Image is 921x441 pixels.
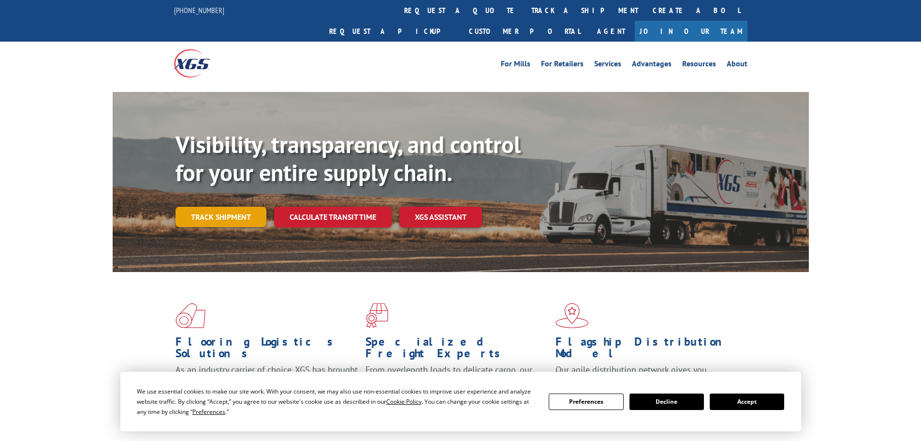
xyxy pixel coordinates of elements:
[462,21,587,42] a: Customer Portal
[556,364,733,387] span: Our agile distribution network gives you nationwide inventory management on demand.
[365,364,548,407] p: From overlength loads to delicate cargo, our experienced staff knows the best way to move your fr...
[632,60,672,71] a: Advantages
[175,129,521,187] b: Visibility, transparency, and control for your entire supply chain.
[635,21,747,42] a: Join Our Team
[322,21,462,42] a: Request a pickup
[549,394,623,410] button: Preferences
[682,60,716,71] a: Resources
[137,386,537,417] div: We use essential cookies to make our site work. With your consent, we may also use non-essential ...
[365,303,388,328] img: xgs-icon-focused-on-flooring-red
[175,364,358,398] span: As an industry carrier of choice, XGS has brought innovation and dedication to flooring logistics...
[556,303,589,328] img: xgs-icon-flagship-distribution-model-red
[192,408,225,416] span: Preferences
[556,336,738,364] h1: Flagship Distribution Model
[175,336,358,364] h1: Flooring Logistics Solutions
[501,60,530,71] a: For Mills
[274,207,392,228] a: Calculate transit time
[727,60,747,71] a: About
[120,372,801,431] div: Cookie Consent Prompt
[174,5,224,15] a: [PHONE_NUMBER]
[710,394,784,410] button: Accept
[587,21,635,42] a: Agent
[594,60,621,71] a: Services
[629,394,704,410] button: Decline
[399,207,482,228] a: XGS ASSISTANT
[386,397,422,406] span: Cookie Policy
[365,336,548,364] h1: Specialized Freight Experts
[175,303,205,328] img: xgs-icon-total-supply-chain-intelligence-red
[175,207,266,227] a: Track shipment
[541,60,584,71] a: For Retailers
